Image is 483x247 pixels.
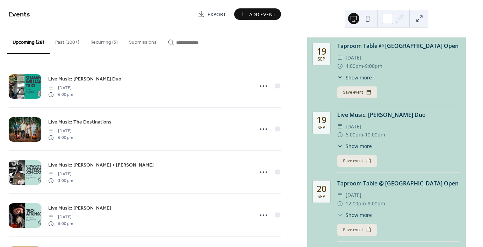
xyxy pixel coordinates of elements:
[318,57,325,62] div: Sep
[346,62,363,70] span: 4:00pm
[249,11,276,18] span: Add Event
[7,28,50,54] button: Upcoming (28)
[337,86,377,98] button: Save event
[317,115,326,124] div: 19
[337,54,343,62] div: ​
[48,85,73,91] span: [DATE]
[346,142,372,150] span: Show more
[317,47,326,56] div: 19
[337,74,343,81] div: ​
[48,134,73,141] span: 6:00 pm
[9,8,30,21] span: Events
[365,130,385,139] span: 10:00pm
[337,130,343,139] div: ​
[48,177,73,184] span: 3:00 pm
[50,28,85,53] button: Past (100+)
[337,191,343,199] div: ​
[366,199,368,208] span: -
[48,214,73,220] span: [DATE]
[346,54,361,62] span: [DATE]
[368,199,385,208] span: 9:00pm
[48,75,121,83] a: Live Music: [PERSON_NAME] Duo
[318,195,325,199] div: Sep
[337,142,372,150] button: ​Show more
[346,199,366,208] span: 12:00pm
[48,220,73,227] span: 5:00 pm
[337,211,372,219] button: ​Show more
[346,130,363,139] span: 6:00pm
[337,199,343,208] div: ​
[337,179,460,188] div: Taproom Table @ [GEOGRAPHIC_DATA] Open
[318,126,325,130] div: Sep
[363,130,365,139] span: -
[346,191,361,199] span: [DATE]
[363,62,365,70] span: -
[337,42,460,50] div: Taproom Table @ [GEOGRAPHIC_DATA] Open
[48,91,73,98] span: 6:00 pm
[123,28,162,53] button: Submissions
[208,11,226,18] span: Export
[337,155,377,167] button: Save event
[234,8,281,20] button: Add Event
[337,122,343,131] div: ​
[193,8,231,20] a: Export
[48,204,111,212] a: Live Music: [PERSON_NAME]
[48,118,111,126] a: Live Music: The Destinations
[337,62,343,70] div: ​
[48,161,154,169] a: Live Music: [PERSON_NAME] + [PERSON_NAME]
[85,28,123,53] button: Recurring (5)
[48,128,73,134] span: [DATE]
[337,111,460,119] div: Live Music: [PERSON_NAME] Duo
[346,74,372,81] span: Show more
[317,184,326,193] div: 20
[337,74,372,81] button: ​Show more
[346,122,361,131] span: [DATE]
[48,171,73,177] span: [DATE]
[337,211,343,219] div: ​
[346,211,372,219] span: Show more
[337,142,343,150] div: ​
[337,224,377,236] button: Save event
[365,62,382,70] span: 9:00pm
